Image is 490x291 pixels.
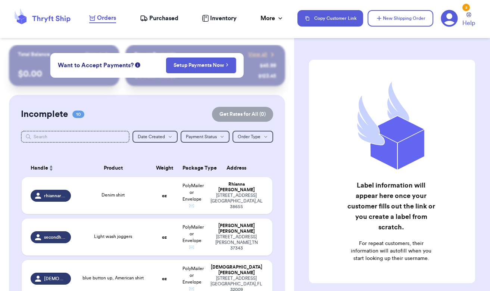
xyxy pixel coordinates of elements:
[238,134,260,139] span: Order Type
[82,276,144,280] span: blue button up, American shirt
[58,61,134,70] span: Want to Accept Payments?
[181,131,230,143] button: Payment Status
[44,276,67,282] span: [DEMOGRAPHIC_DATA][PERSON_NAME]
[202,14,237,23] a: Inventory
[174,62,228,69] a: Setup Payments Now
[248,51,267,58] span: View all
[89,13,116,23] a: Orders
[182,266,204,291] span: PolyMailer or Envelope ✉️
[18,68,110,80] p: $ 0.00
[232,131,273,143] button: Order Type
[210,14,237,23] span: Inventory
[346,240,437,262] p: For repeat customers, their information will autofill when you start looking up their username.
[31,164,48,172] span: Handle
[18,51,50,58] p: Total Balance
[297,10,363,27] button: Copy Customer Link
[44,234,67,240] span: secondhandwhimsy
[209,264,263,276] div: [DEMOGRAPHIC_DATA] [PERSON_NAME]
[97,13,116,22] span: Orders
[140,14,178,23] a: Purchased
[75,159,151,177] th: Product
[102,193,125,197] span: Denim shirt
[346,180,437,232] h2: Label information will appear here once your customer fills out the link or you create a label fr...
[462,12,475,28] a: Help
[209,182,263,193] div: Rhianna [PERSON_NAME]
[209,193,263,210] div: [STREET_ADDRESS] [GEOGRAPHIC_DATA] , AL 38655
[85,51,110,58] a: Payout
[151,159,178,177] th: Weight
[44,193,67,199] span: rhiannareeder
[21,108,68,120] h2: Incomplete
[260,62,276,69] div: $ 45.99
[441,10,458,27] a: 2
[132,131,178,143] button: Date Created
[462,4,470,11] div: 2
[94,234,132,239] span: Light wash joggers
[182,225,204,250] span: PolyMailer or Envelope ✉️
[462,19,475,28] span: Help
[212,107,273,122] button: Get Rates for All (0)
[178,159,205,177] th: Package Type
[21,131,130,143] input: Search
[209,234,263,251] div: [STREET_ADDRESS] [PERSON_NAME] , TN 37343
[186,134,217,139] span: Payment Status
[138,134,165,139] span: Date Created
[134,51,176,58] p: Recent Payments
[162,194,167,198] strong: oz
[48,164,54,173] button: Sort ascending
[205,159,272,177] th: Address
[162,276,167,281] strong: oz
[368,10,433,27] button: New Shipping Order
[260,14,284,23] div: More
[209,223,263,234] div: [PERSON_NAME] [PERSON_NAME]
[182,183,204,208] span: PolyMailer or Envelope ✉️
[149,14,178,23] span: Purchased
[258,72,276,80] div: $ 123.45
[166,58,236,73] button: Setup Payments Now
[85,51,102,58] span: Payout
[162,235,167,239] strong: oz
[248,51,276,58] a: View all
[72,111,84,118] span: 10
